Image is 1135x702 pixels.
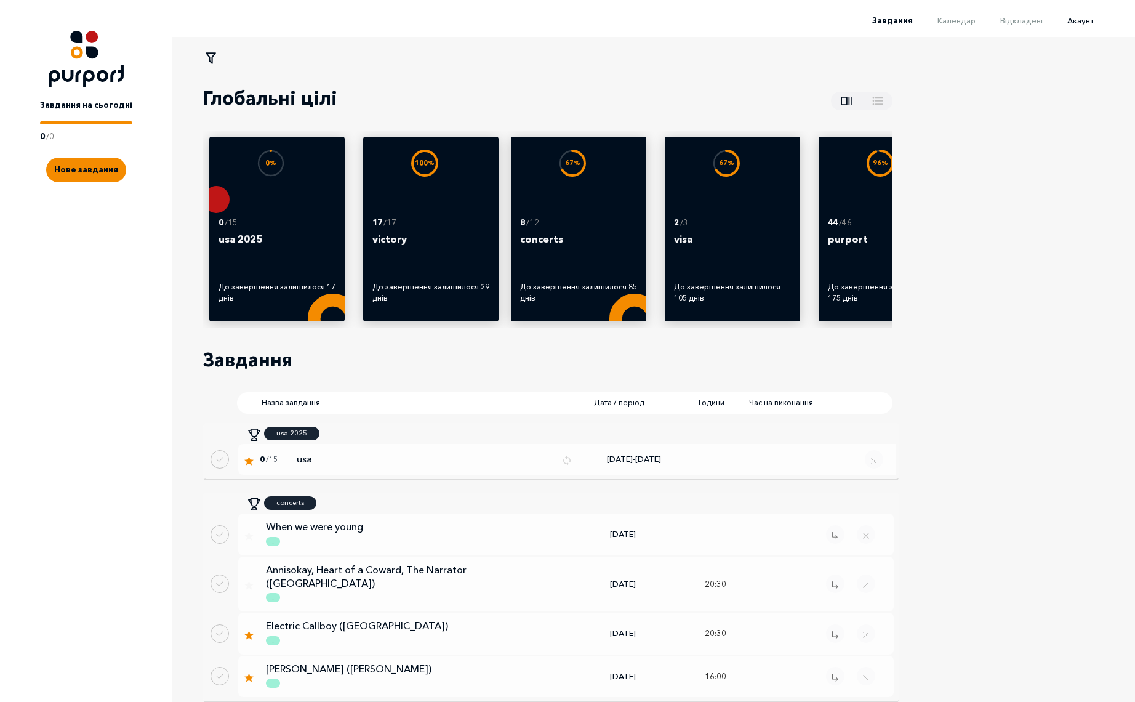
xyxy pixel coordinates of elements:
[594,397,656,408] span: Дата / період
[265,159,276,167] text: 0 %
[561,578,684,591] div: [DATE]
[526,217,539,229] p: / 12
[211,667,229,685] button: Done task
[219,232,335,262] p: usa 2025
[219,146,335,310] a: 0%0 /15usa 2025До завершення залишилося 17 днів
[49,31,124,87] img: Logo icon
[291,452,572,467] a: usaRepeat icon
[264,496,316,510] a: concerts
[266,520,543,533] p: When we were young
[276,498,304,508] p: concerts
[272,637,274,645] p: !
[831,92,892,110] button: Show all goals
[684,627,746,640] div: 20:30
[565,159,580,167] text: 67 %
[211,525,229,544] button: Done task
[828,281,945,304] div: До завершення залишилося 175 днів
[684,578,746,591] div: 20:30
[54,164,118,174] span: Нове завдання
[262,397,557,408] span: Назва завдання
[203,84,337,112] p: Глобальні цілі
[203,346,292,374] p: Завдання
[225,217,238,229] p: / 15
[372,232,489,262] p: victory
[828,232,945,262] p: purport
[254,563,561,606] a: Annisokay, Heart of a Coward, The Narrator ([GEOGRAPHIC_DATA])!
[848,15,913,25] a: Завдання
[1067,15,1094,25] span: Акаунт
[572,453,696,466] div: [DATE] - [DATE]
[266,619,543,632] p: Electric Callboy ([GEOGRAPHIC_DATA])
[699,397,724,408] span: Години
[266,563,543,591] p: Annisokay, Heart of a Coward, The Narrator ([GEOGRAPHIC_DATA])
[561,627,684,640] div: [DATE]
[372,281,489,304] div: До завершення залишилося 29 днів
[520,281,637,304] div: До завершення залишилося 85 днів
[674,232,791,262] p: visa
[372,146,489,310] a: 100%17 /17victoryДо завершення залишилося 29 днів
[372,217,382,229] p: 17
[826,525,844,544] button: Remove task
[913,15,976,25] a: Календар
[211,624,229,643] button: Done task
[254,520,561,549] a: When we were young!
[826,624,844,643] button: Remove task
[865,450,883,469] button: Remove regular task
[937,15,976,25] span: Календар
[857,624,875,643] button: Close popup
[826,575,844,593] button: Remove task
[254,662,561,691] a: [PERSON_NAME] ([PERSON_NAME])!
[520,217,525,229] p: 8
[211,575,229,593] button: Done task
[674,217,679,229] p: 2
[828,217,838,229] p: 44
[976,15,1043,25] a: Відкладені
[272,594,274,602] p: !
[1043,15,1094,25] a: Акаунт
[266,662,543,676] p: [PERSON_NAME] ([PERSON_NAME])
[266,454,278,465] span: / 15
[561,671,684,683] div: [DATE]
[272,679,274,688] p: !
[719,159,734,167] text: 67 %
[857,525,875,544] button: Close popup
[674,281,791,304] div: До завершення залишилося 105 днів
[749,397,813,408] span: Час на виконання
[219,281,335,304] div: До завершення залишилося 17 днів
[264,427,319,440] a: usa 2025
[297,452,552,467] p: usa
[272,538,274,546] p: !
[520,146,637,310] a: 67%8 /12concertsДо завершення залишилося 85 днів
[826,667,844,685] button: Remove task
[276,428,307,438] p: usa 2025
[1000,15,1043,25] span: Відкладені
[561,455,572,466] img: Repeat icon
[415,159,435,167] text: 100 %
[40,87,132,142] a: Завдання на сьогодні0/0
[561,528,684,541] div: [DATE]
[872,15,913,25] span: Завдання
[873,159,888,167] text: 96 %
[40,131,45,143] p: 0
[839,217,852,229] p: / 46
[828,146,945,310] a: 96%44 /46purportДо завершення залишилося 175 днів
[40,99,132,111] p: Завдання на сьогодні
[46,131,49,143] p: /
[857,667,875,685] button: Close popup
[46,142,126,182] a: Create new task
[46,158,126,182] button: Create new task
[520,232,637,262] p: concerts
[684,671,746,683] div: 16:00
[383,217,396,229] p: / 17
[211,450,229,469] button: Done regular task
[254,619,561,648] a: Electric Callboy ([GEOGRAPHIC_DATA])!
[49,131,54,143] p: 0
[219,217,223,229] p: 0
[680,217,688,229] p: / 3
[857,575,875,593] button: Close popup
[674,146,791,310] a: 67%2 /3visaДо завершення залишилося 105 днів
[260,454,265,465] span: 0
